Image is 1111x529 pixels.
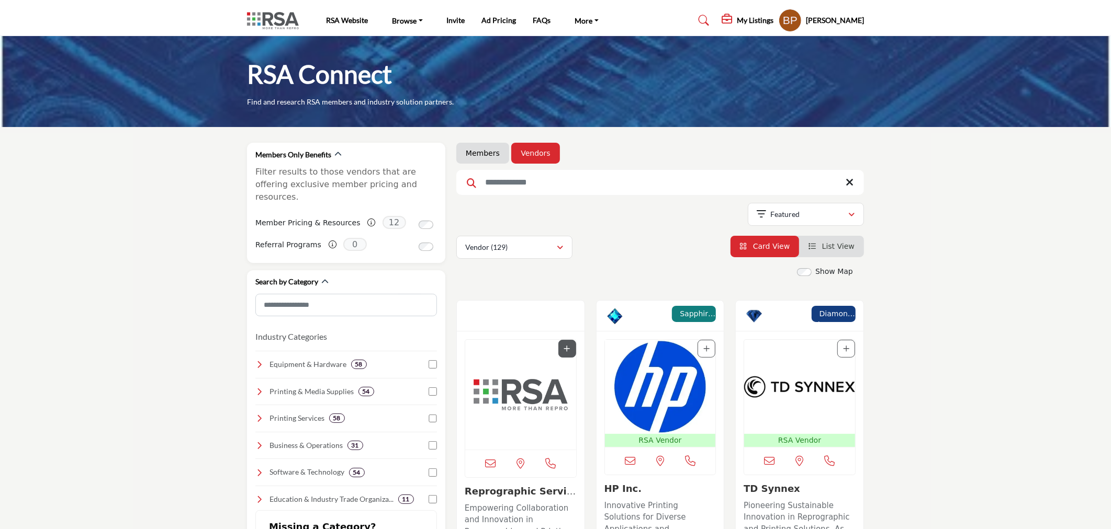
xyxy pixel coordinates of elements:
[564,344,570,353] a: Add To List
[465,242,508,252] p: Vendor (129)
[604,483,642,494] a: HP Inc.
[465,340,576,450] a: Open Listing in new tab
[429,468,437,477] input: Select Software & Technology checkbox
[255,166,437,203] p: Filter results to those vendors that are offering exclusive member pricing and resources.
[607,308,623,324] img: Sapphire Badge Icon
[809,242,855,250] a: View List
[731,236,800,257] li: Card View
[255,330,327,343] button: Industry Categories
[255,214,361,232] label: Member Pricing & Resources
[329,413,345,423] div: 58 Results For Printing Services
[604,483,716,494] h3: HP Inc.
[352,442,359,449] b: 31
[255,294,437,316] input: Search Category
[270,413,325,423] h4: Printing Services: Professional printing solutions, including large-format, digital, and offset p...
[799,236,864,257] li: List View
[255,277,318,287] h2: Search by Category
[746,435,853,446] p: RSA Vendor
[607,435,714,446] p: RSA Vendor
[689,12,716,29] a: Search
[815,266,853,277] label: Show Map
[744,483,800,494] a: TD Synnex
[351,360,367,369] div: 58 Results For Equipment & Hardware
[753,242,790,250] span: Card View
[779,9,802,32] button: Show hide supplier dropdown
[771,209,800,220] p: Featured
[722,14,773,27] div: My Listings
[419,221,433,229] input: Switch to Member Pricing & Resources
[385,13,430,28] a: Browse
[843,344,849,353] a: Add To List
[355,361,363,368] b: 58
[744,340,855,447] a: Open Listing in new tab
[456,236,573,259] button: Vendor (129)
[429,360,437,369] input: Select Equipment & Hardware checkbox
[358,387,374,396] div: 54 Results For Printing & Media Supplies
[353,469,361,476] b: 54
[270,440,343,451] h4: Business & Operations: Essential resources for financial management, marketing, and operations to...
[466,148,500,158] a: Members
[429,495,437,503] input: Select Education & Industry Trade Organizations checkbox
[605,340,716,434] img: HP Inc.
[255,149,331,160] h2: Members Only Benefits
[806,15,864,26] h5: [PERSON_NAME]
[429,387,437,396] input: Select Printing & Media Supplies checkbox
[349,468,365,477] div: 54 Results For Software & Technology
[456,170,864,195] input: Search Keyword
[347,441,363,450] div: 31 Results For Business & Operations
[521,148,550,158] a: Vendors
[255,236,321,254] label: Referral Programs
[270,494,394,504] h4: Education & Industry Trade Organizations: Connect with industry leaders, trade groups, and profes...
[568,13,607,28] a: More
[465,486,576,508] a: Reprographic Service...
[482,16,517,25] a: Ad Pricing
[815,308,852,319] p: Diamond Sponsor
[419,243,433,251] input: Switch to Referral Programs
[247,97,454,107] p: Find and research RSA members and industry solution partners.
[429,441,437,450] input: Select Business & Operations checkbox
[740,242,790,250] a: View Card
[447,16,465,25] a: Invite
[675,308,713,319] p: Sapphire Sponsor
[465,340,576,450] img: Reprographic Services Association (RSA)
[270,386,354,397] h4: Printing & Media Supplies: A wide range of high-quality paper, films, inks, and specialty materia...
[247,58,392,90] h1: RSA Connect
[703,344,710,353] a: Add To List
[605,340,716,447] a: Open Listing in new tab
[383,216,406,229] span: 12
[247,12,304,29] img: Site Logo
[465,486,577,497] h3: Reprographic Services Association (RSA)
[746,308,762,324] img: Diamond Badge Icon
[363,388,370,395] b: 54
[398,494,414,504] div: 11 Results For Education & Industry Trade Organizations
[270,359,347,370] h4: Equipment & Hardware : Top-quality printers, copiers, and finishing equipment to enhance efficien...
[744,340,855,434] img: TD Synnex
[429,415,437,423] input: Select Printing Services checkbox
[270,467,345,477] h4: Software & Technology: Advanced software and digital tools for print management, automation, and ...
[744,483,856,494] h3: TD Synnex
[402,496,410,503] b: 11
[737,16,773,25] h5: My Listings
[533,16,551,25] a: FAQs
[748,203,864,226] button: Featured
[822,242,855,250] span: List View
[333,415,341,422] b: 58
[326,16,368,25] a: RSA Website
[343,238,367,251] span: 0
